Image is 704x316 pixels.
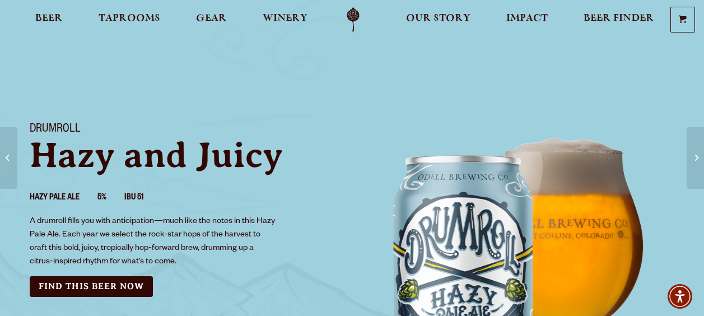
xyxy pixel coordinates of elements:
[99,14,160,23] span: Taprooms
[35,14,63,23] span: Beer
[332,7,374,32] a: Odell Home
[124,191,161,206] li: IBU 51
[263,14,307,23] span: Winery
[506,14,548,23] span: Impact
[30,191,97,206] li: Hazy Pale Ale
[30,137,339,173] p: Hazy and Juicy
[30,215,277,269] p: A drumroll fills you with anticipation—much like the notes in this Hazy Pale Ale. Each year we se...
[499,7,555,32] a: Impact
[30,276,153,297] a: Find this Beer Now
[189,7,234,32] a: Gear
[196,14,227,23] span: Gear
[584,14,654,23] span: Beer Finder
[97,191,124,206] li: 5%
[30,123,339,137] h1: Drumroll
[668,284,692,309] div: Accessibility Menu
[399,7,478,32] a: Our Story
[28,7,70,32] a: Beer
[91,7,167,32] a: Taprooms
[576,7,661,32] a: Beer Finder
[406,14,470,23] span: Our Story
[255,7,315,32] a: Winery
